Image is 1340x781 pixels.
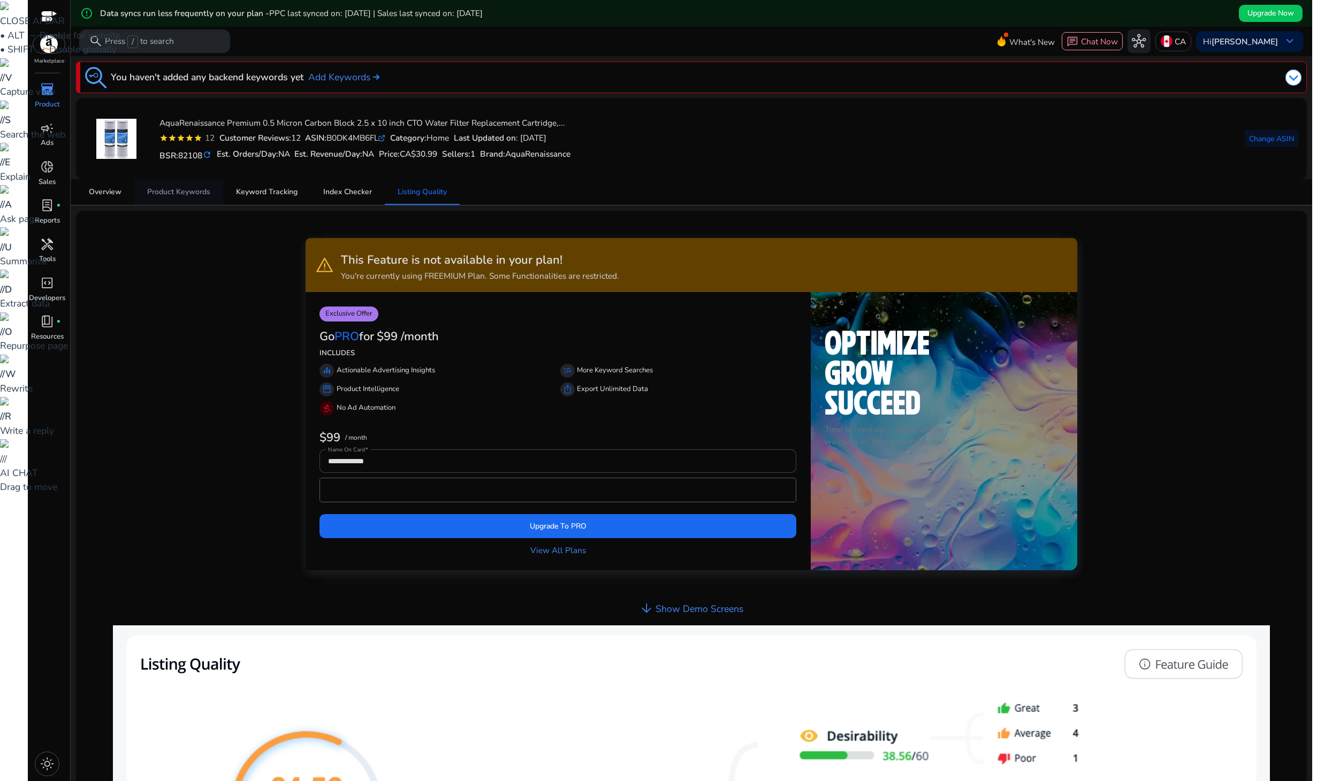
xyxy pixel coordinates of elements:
button: Upgrade To PRO [319,514,796,538]
span: light_mode [40,757,54,771]
a: View All Plans [530,544,586,556]
h4: Show Demo Screens [656,603,743,615]
span: Upgrade To PRO [530,520,587,532]
span: arrow_downward [639,601,653,615]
